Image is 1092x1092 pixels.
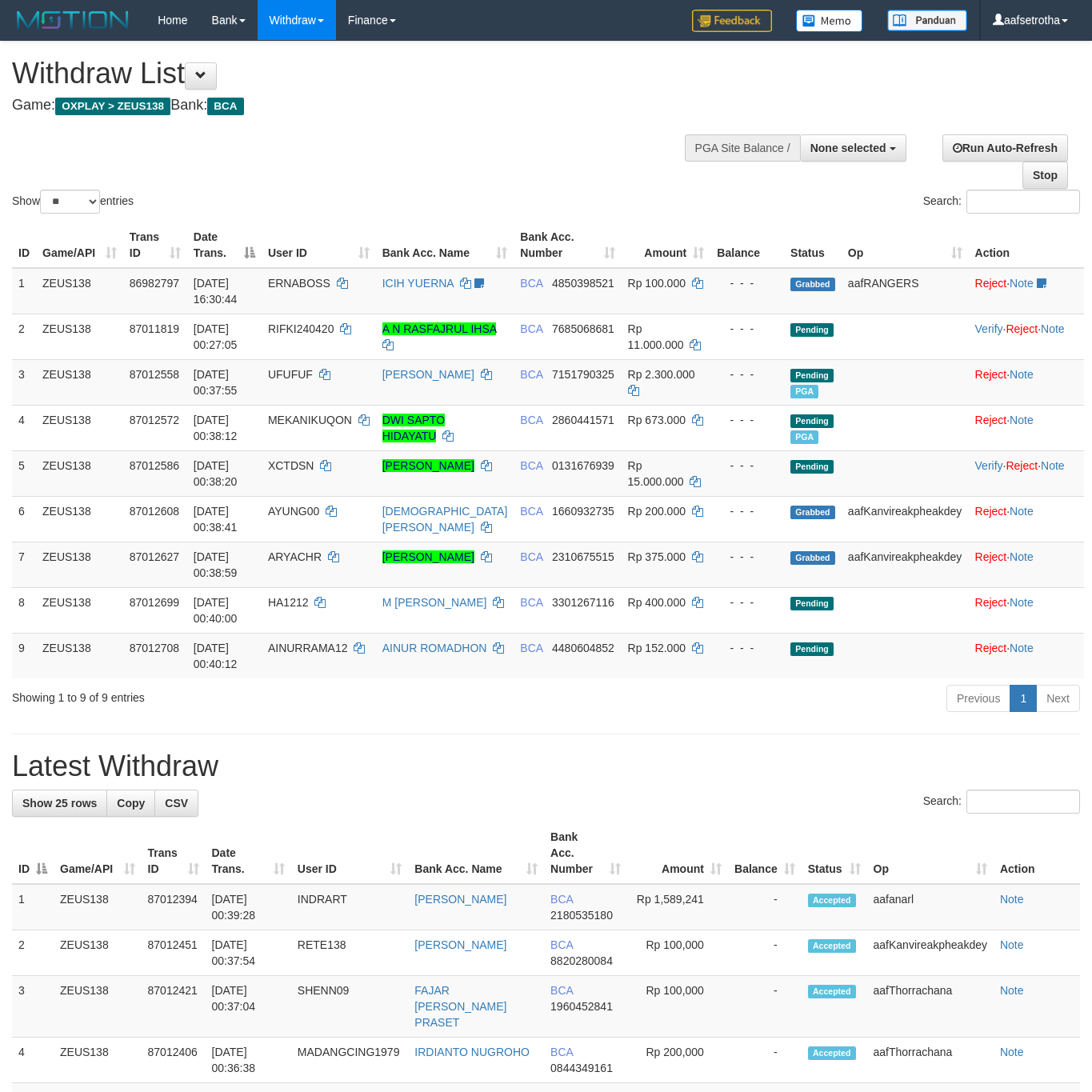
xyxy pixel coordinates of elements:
span: Copy 4850398521 to clipboard [552,277,614,290]
a: Note [1000,1046,1024,1058]
td: - [728,930,802,976]
td: Rp 200,000 [627,1038,728,1083]
a: Copy [106,790,155,817]
td: · [969,587,1084,633]
img: panduan.png [887,10,967,31]
a: Reject [975,505,1007,518]
span: Copy 3301267116 to clipboard [552,596,614,609]
span: BCA [550,1046,573,1058]
input: Search: [966,190,1080,214]
a: FAJAR [PERSON_NAME] PRASET [414,984,506,1029]
a: IRDIANTO NUGROHO [414,1046,530,1058]
div: - - - [717,366,778,382]
div: - - - [717,594,778,610]
div: - - - [717,458,778,474]
td: ZEUS138 [36,268,123,314]
span: None selected [810,142,886,154]
th: Balance [710,222,784,268]
span: 87012699 [130,596,179,609]
div: - - - [717,412,778,428]
span: Rp 673.000 [628,414,686,426]
span: BCA [550,984,573,997]
span: Copy 1960452841 to clipboard [550,1000,613,1013]
td: 1 [12,268,36,314]
span: Copy 0131676939 to clipboard [552,459,614,472]
td: ZEUS138 [36,405,123,450]
span: Pending [790,460,834,474]
a: A N RASFAJRUL IHSA [382,322,497,335]
img: Feedback.jpg [692,10,772,32]
a: Note [1010,596,1034,609]
span: [DATE] 00:38:12 [194,414,238,442]
a: Run Auto-Refresh [942,134,1068,162]
span: BCA [520,596,542,609]
td: - [728,1038,802,1083]
a: Reject [975,642,1007,654]
span: Copy 1660932735 to clipboard [552,505,614,518]
span: 87012708 [130,642,179,654]
th: ID [12,222,36,268]
a: AINUR ROMADHON [382,642,487,654]
div: - - - [717,549,778,565]
a: Note [1000,938,1024,951]
td: 4 [12,405,36,450]
span: BCA [550,938,573,951]
span: [DATE] 00:38:59 [194,550,238,579]
span: [DATE] 00:38:20 [194,459,238,488]
a: Note [1010,642,1034,654]
span: Rp 100.000 [628,277,686,290]
span: ARYACHR [268,550,322,563]
span: [DATE] 00:40:00 [194,596,238,625]
span: Grabbed [790,506,835,519]
span: Pending [790,323,834,337]
span: Show 25 rows [22,797,97,810]
td: · [969,496,1084,542]
h1: Withdraw List [12,58,712,90]
a: [PERSON_NAME] [382,459,474,472]
span: AYUNG00 [268,505,319,518]
th: Status [784,222,842,268]
a: Note [1010,414,1034,426]
a: Note [1010,550,1034,563]
span: Copy [117,797,145,810]
td: 5 [12,450,36,496]
img: MOTION_logo.png [12,8,134,32]
span: Copy 4480604852 to clipboard [552,642,614,654]
a: [DEMOGRAPHIC_DATA][PERSON_NAME] [382,505,508,534]
a: Note [1041,322,1065,335]
a: ICIH YUERNA [382,277,454,290]
td: 2 [12,930,54,976]
span: BCA [520,277,542,290]
a: CSV [154,790,198,817]
td: 87012394 [142,884,206,930]
span: Rp 200.000 [628,505,686,518]
td: ZEUS138 [54,976,142,1038]
td: Rp 1,589,241 [627,884,728,930]
td: ZEUS138 [36,587,123,633]
td: · [969,405,1084,450]
label: Search: [923,790,1080,814]
a: Reject [975,277,1007,290]
a: Note [1000,984,1024,997]
a: Note [1000,893,1024,906]
span: 87012608 [130,505,179,518]
td: [DATE] 00:37:04 [206,976,291,1038]
td: 7 [12,542,36,587]
span: Accepted [808,939,856,953]
td: ZEUS138 [54,930,142,976]
span: Copy 7685068681 to clipboard [552,322,614,335]
td: ZEUS138 [36,496,123,542]
a: M [PERSON_NAME] [382,596,487,609]
a: Verify [975,322,1003,335]
span: Pending [790,369,834,382]
span: HA1212 [268,596,309,609]
a: Previous [946,685,1010,712]
td: 87012406 [142,1038,206,1083]
span: Rp 15.000.000 [628,459,684,488]
td: ZEUS138 [54,884,142,930]
span: Grabbed [790,551,835,565]
td: · [969,542,1084,587]
th: Bank Acc. Name: activate to sort column ascending [376,222,514,268]
a: [PERSON_NAME] [414,938,506,951]
span: 87012627 [130,550,179,563]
